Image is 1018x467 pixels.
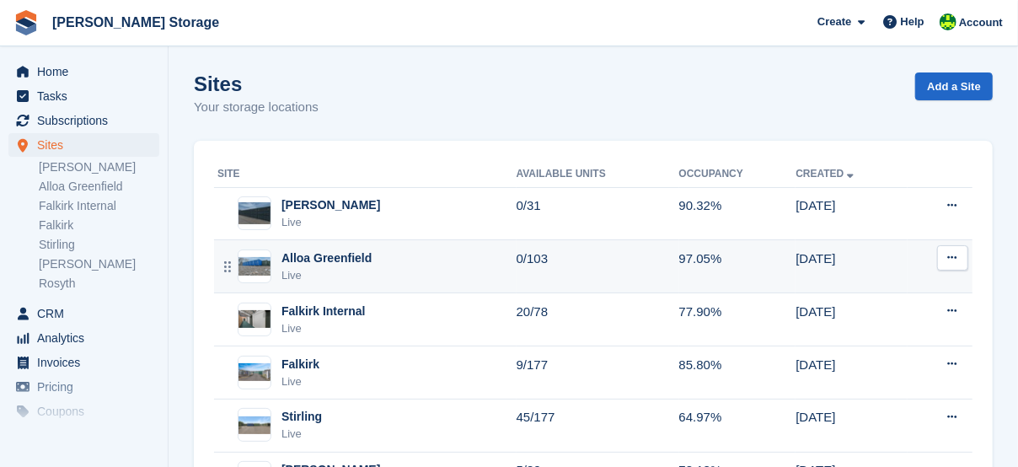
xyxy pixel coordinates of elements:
[8,109,159,132] a: menu
[8,60,159,83] a: menu
[37,133,138,157] span: Sites
[817,13,851,30] span: Create
[679,161,796,188] th: Occupancy
[214,161,517,188] th: Site
[940,13,956,30] img: Claire Wilson
[8,84,159,108] a: menu
[901,13,924,30] span: Help
[8,424,159,448] a: menu
[37,109,138,132] span: Subscriptions
[281,303,366,320] div: Falkirk Internal
[281,214,380,231] div: Live
[281,426,322,443] div: Live
[517,293,679,346] td: 20/78
[796,399,908,452] td: [DATE]
[796,293,908,346] td: [DATE]
[8,133,159,157] a: menu
[37,302,138,325] span: CRM
[517,399,679,452] td: 45/177
[281,373,319,390] div: Live
[517,346,679,400] td: 9/177
[679,240,796,293] td: 97.05%
[37,84,138,108] span: Tasks
[517,161,679,188] th: Available Units
[281,320,366,337] div: Live
[39,179,159,195] a: Alloa Greenfield
[238,416,271,434] img: Image of Stirling site
[39,237,159,253] a: Stirling
[37,326,138,350] span: Analytics
[238,257,271,276] img: Image of Alloa Greenfield site
[37,424,138,448] span: Insurance
[194,72,319,95] h1: Sites
[194,98,319,117] p: Your storage locations
[37,60,138,83] span: Home
[8,351,159,374] a: menu
[915,72,993,100] a: Add a Site
[8,375,159,399] a: menu
[238,363,271,381] img: Image of Falkirk site
[281,356,319,373] div: Falkirk
[679,187,796,240] td: 90.32%
[281,250,372,267] div: Alloa Greenfield
[517,240,679,293] td: 0/103
[37,375,138,399] span: Pricing
[37,351,138,374] span: Invoices
[8,302,159,325] a: menu
[281,196,380,214] div: [PERSON_NAME]
[238,310,271,328] img: Image of Falkirk Internal site
[796,168,857,180] a: Created
[39,159,159,175] a: [PERSON_NAME]
[39,198,159,214] a: Falkirk Internal
[39,256,159,272] a: [PERSON_NAME]
[796,187,908,240] td: [DATE]
[13,10,39,35] img: stora-icon-8386f47178a22dfd0bd8f6a31ec36ba5ce8667c1dd55bd0f319d3a0aa187defe.svg
[796,240,908,293] td: [DATE]
[517,187,679,240] td: 0/31
[238,202,271,225] img: Image of Alloa Kelliebank site
[8,400,159,423] a: menu
[37,400,138,423] span: Coupons
[39,276,159,292] a: Rosyth
[281,408,322,426] div: Stirling
[281,267,372,284] div: Live
[39,217,159,233] a: Falkirk
[959,14,1003,31] span: Account
[679,293,796,346] td: 77.90%
[46,8,226,36] a: [PERSON_NAME] Storage
[679,399,796,452] td: 64.97%
[8,326,159,350] a: menu
[796,346,908,400] td: [DATE]
[679,346,796,400] td: 85.80%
